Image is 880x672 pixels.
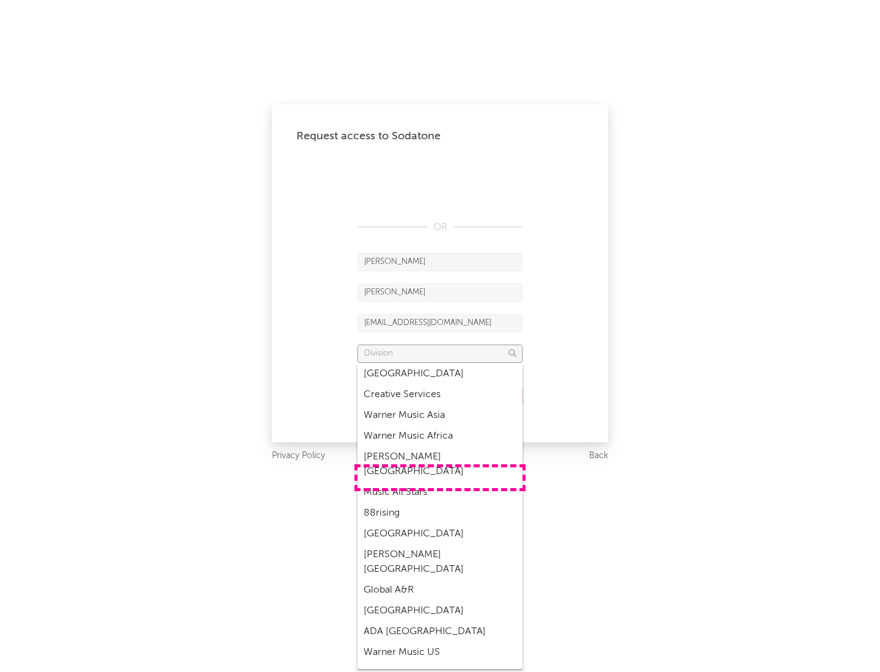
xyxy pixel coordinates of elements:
[589,448,608,464] a: Back
[358,384,522,405] div: Creative Services
[358,283,522,302] input: Last Name
[358,253,522,271] input: First Name
[358,345,522,363] input: Division
[358,314,522,332] input: Email
[358,426,522,447] div: Warner Music Africa
[358,220,522,235] div: OR
[358,544,522,580] div: [PERSON_NAME] [GEOGRAPHIC_DATA]
[358,447,522,482] div: [PERSON_NAME] [GEOGRAPHIC_DATA]
[358,524,522,544] div: [GEOGRAPHIC_DATA]
[358,621,522,642] div: ADA [GEOGRAPHIC_DATA]
[358,580,522,601] div: Global A&R
[358,642,522,663] div: Warner Music US
[272,448,325,464] a: Privacy Policy
[358,503,522,524] div: 88rising
[358,482,522,503] div: Music All Stars
[358,601,522,621] div: [GEOGRAPHIC_DATA]
[358,363,522,384] div: [GEOGRAPHIC_DATA]
[358,405,522,426] div: Warner Music Asia
[296,129,584,144] div: Request access to Sodatone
